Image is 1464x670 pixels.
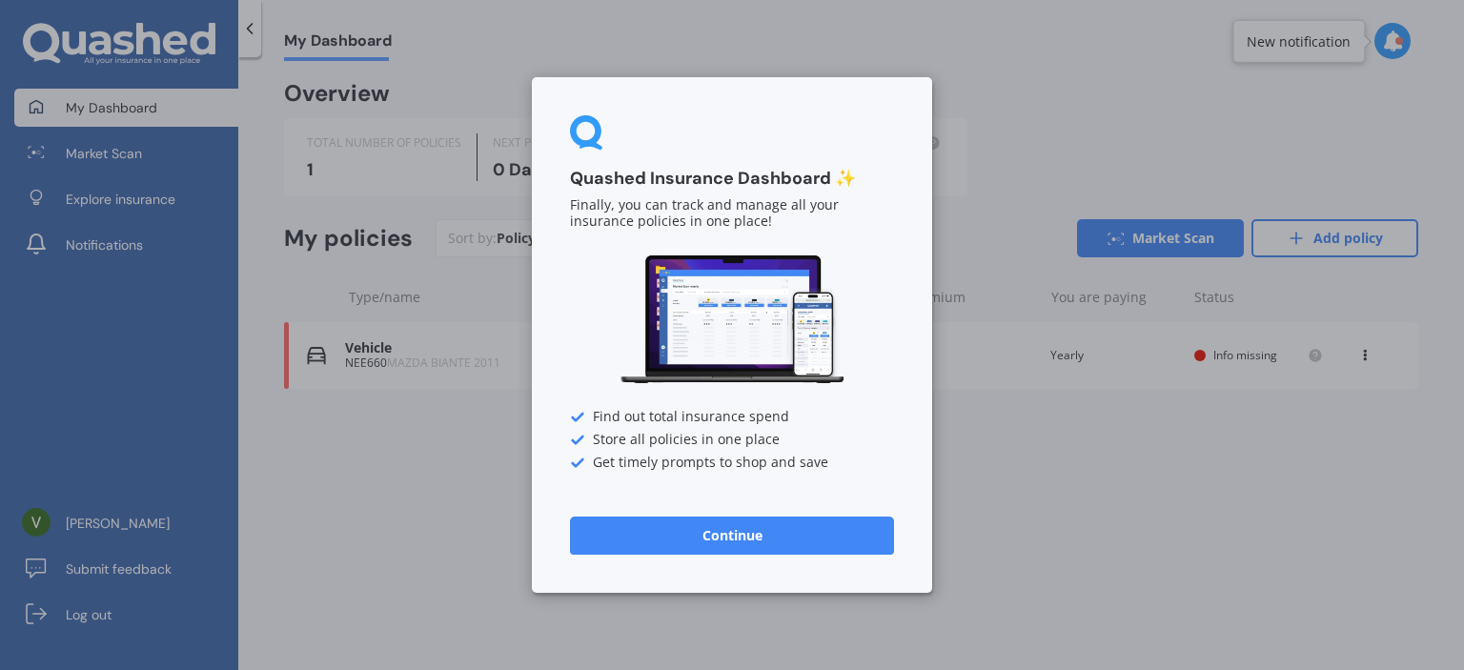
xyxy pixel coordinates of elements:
[570,517,894,555] button: Continue
[570,410,894,425] div: Find out total insurance spend
[570,433,894,448] div: Store all policies in one place
[570,168,894,190] h3: Quashed Insurance Dashboard ✨
[570,198,894,231] p: Finally, you can track and manage all your insurance policies in one place!
[570,456,894,471] div: Get timely prompts to shop and save
[618,253,846,387] img: Dashboard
